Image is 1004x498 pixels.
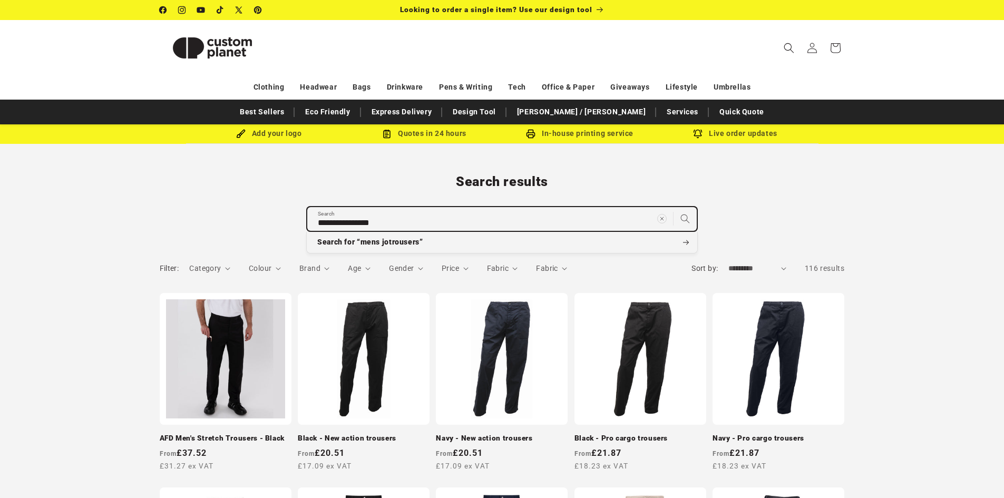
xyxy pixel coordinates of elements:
[526,129,535,139] img: In-house printing
[235,103,289,121] a: Best Sellers
[389,263,423,274] summary: Gender (0 selected)
[249,264,271,272] span: Colour
[713,434,844,443] a: Navy - Pro cargo trousers
[574,434,706,443] a: Black - Pro cargo trousers
[502,127,658,140] div: In-house printing service
[348,263,371,274] summary: Age (0 selected)
[542,78,594,96] a: Office & Paper
[189,264,221,272] span: Category
[366,103,437,121] a: Express Delivery
[714,78,750,96] a: Umbrellas
[236,129,246,139] img: Brush Icon
[436,434,568,443] a: Navy - New action trousers
[347,127,502,140] div: Quotes in 24 hours
[487,264,509,272] span: Fabric
[828,384,1004,498] iframe: Chat Widget
[299,264,320,272] span: Brand
[254,78,285,96] a: Clothing
[382,129,392,139] img: Order Updates Icon
[191,127,347,140] div: Add your logo
[160,434,291,443] a: AFD Men's Stretch Trousers - Black
[691,264,718,272] label: Sort by:
[317,237,423,248] span: Search for “mens jotrousers”
[674,207,697,230] button: Search
[536,264,558,272] span: Fabric
[348,264,361,272] span: Age
[442,263,469,274] summary: Price
[536,263,567,274] summary: Fabric (0 selected)
[189,263,230,274] summary: Category (0 selected)
[249,263,281,274] summary: Colour (0 selected)
[299,263,330,274] summary: Brand (0 selected)
[508,78,525,96] a: Tech
[512,103,651,121] a: [PERSON_NAME] / [PERSON_NAME]
[160,24,265,72] img: Custom Planet
[661,103,704,121] a: Services
[805,264,845,272] span: 116 results
[155,20,269,75] a: Custom Planet
[442,264,459,272] span: Price
[447,103,501,121] a: Design Tool
[353,78,371,96] a: Bags
[777,36,801,60] summary: Search
[387,78,423,96] a: Drinkware
[300,103,355,121] a: Eco Friendly
[714,103,769,121] a: Quick Quote
[298,434,430,443] a: Black - New action trousers
[658,127,813,140] div: Live order updates
[439,78,492,96] a: Pens & Writing
[400,5,592,14] span: Looking to order a single item? Use our design tool
[666,78,698,96] a: Lifestyle
[693,129,703,139] img: Order updates
[389,264,414,272] span: Gender
[300,78,337,96] a: Headwear
[487,263,518,274] summary: Fabric (0 selected)
[160,173,845,190] h1: Search results
[610,78,649,96] a: Giveaways
[160,263,179,274] h2: Filter:
[650,207,674,230] button: Clear search term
